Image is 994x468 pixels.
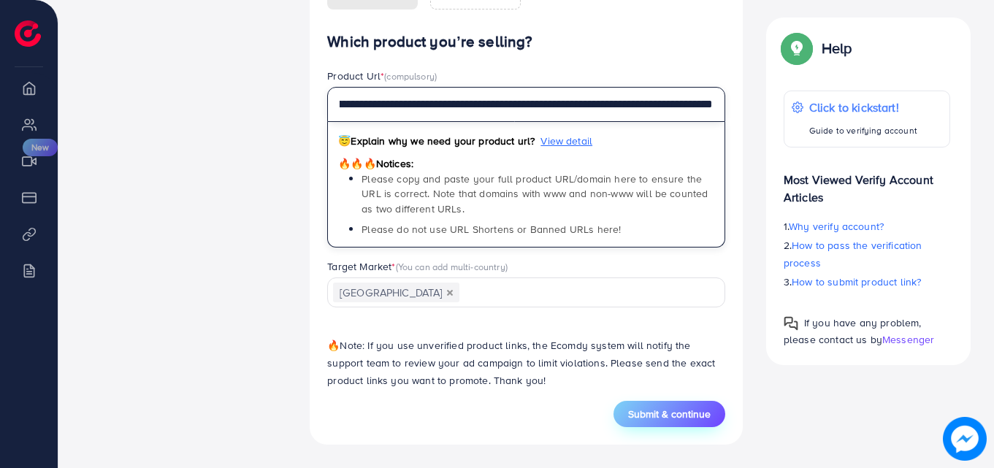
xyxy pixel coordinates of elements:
[327,33,725,51] h4: Which product you’re selling?
[461,282,706,304] input: Search for option
[789,219,884,234] span: Why verify account?
[784,316,798,331] img: Popup guide
[628,407,711,421] span: Submit & continue
[943,417,987,461] img: image
[362,172,708,216] span: Please copy and paste your full product URL/domain here to ensure the URL is correct. Note that d...
[784,35,810,61] img: Popup guide
[784,273,950,291] p: 3.
[338,134,535,148] span: Explain why we need your product url?
[784,159,950,206] p: Most Viewed Verify Account Articles
[338,156,375,171] span: 🔥🔥🔥
[784,218,950,235] p: 1.
[384,69,437,83] span: (compulsory)
[784,238,922,270] span: How to pass the verification process
[327,277,725,307] div: Search for option
[809,122,917,139] p: Guide to verifying account
[784,237,950,272] p: 2.
[338,134,351,148] span: 😇
[540,134,592,148] span: View detail
[15,20,41,47] img: logo
[822,39,852,57] p: Help
[327,337,725,389] p: Note: If you use unverified product links, the Ecomdy system will notify the support team to revi...
[333,283,459,303] span: [GEOGRAPHIC_DATA]
[362,222,621,237] span: Please do not use URL Shortens or Banned URLs here!
[809,99,917,116] p: Click to kickstart!
[882,332,934,347] span: Messenger
[327,69,437,83] label: Product Url
[613,401,725,427] button: Submit & continue
[396,260,508,273] span: (You can add multi-country)
[792,275,921,289] span: How to submit product link?
[446,289,454,296] button: Deselect Pakistan
[327,259,508,274] label: Target Market
[338,156,413,171] span: Notices:
[784,315,922,347] span: If you have any problem, please contact us by
[327,338,340,353] span: 🔥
